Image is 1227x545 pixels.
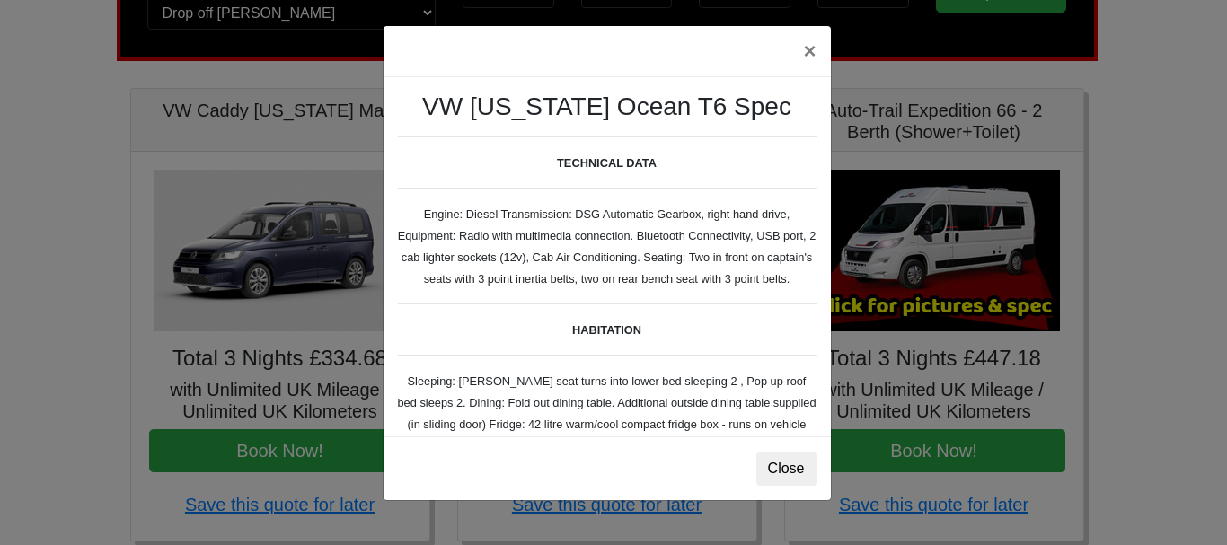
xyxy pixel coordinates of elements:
b: TECHNICAL DATA [557,156,657,170]
button: × [789,26,830,76]
b: HABITATION [572,323,641,337]
h3: VW [US_STATE] Ocean T6 Spec [398,92,817,122]
button: Close [756,452,817,486]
